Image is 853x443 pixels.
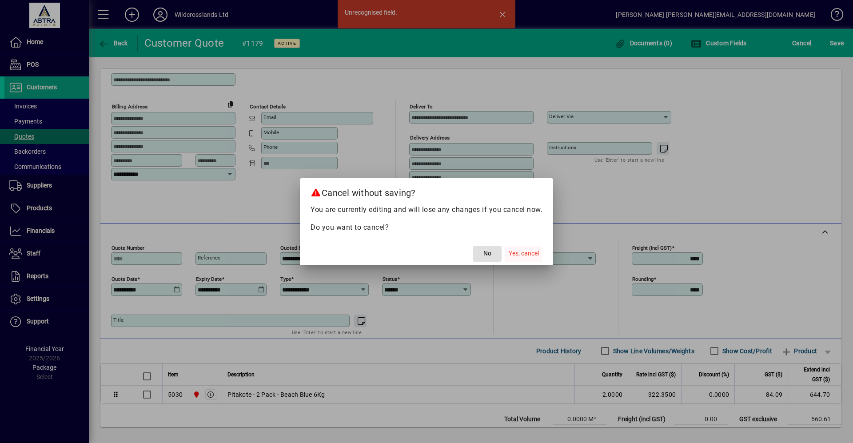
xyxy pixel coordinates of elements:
[483,249,491,258] span: No
[311,204,542,215] p: You are currently editing and will lose any changes if you cancel now.
[509,249,539,258] span: Yes, cancel
[311,222,542,233] p: Do you want to cancel?
[300,178,553,204] h2: Cancel without saving?
[505,246,542,262] button: Yes, cancel
[473,246,502,262] button: No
